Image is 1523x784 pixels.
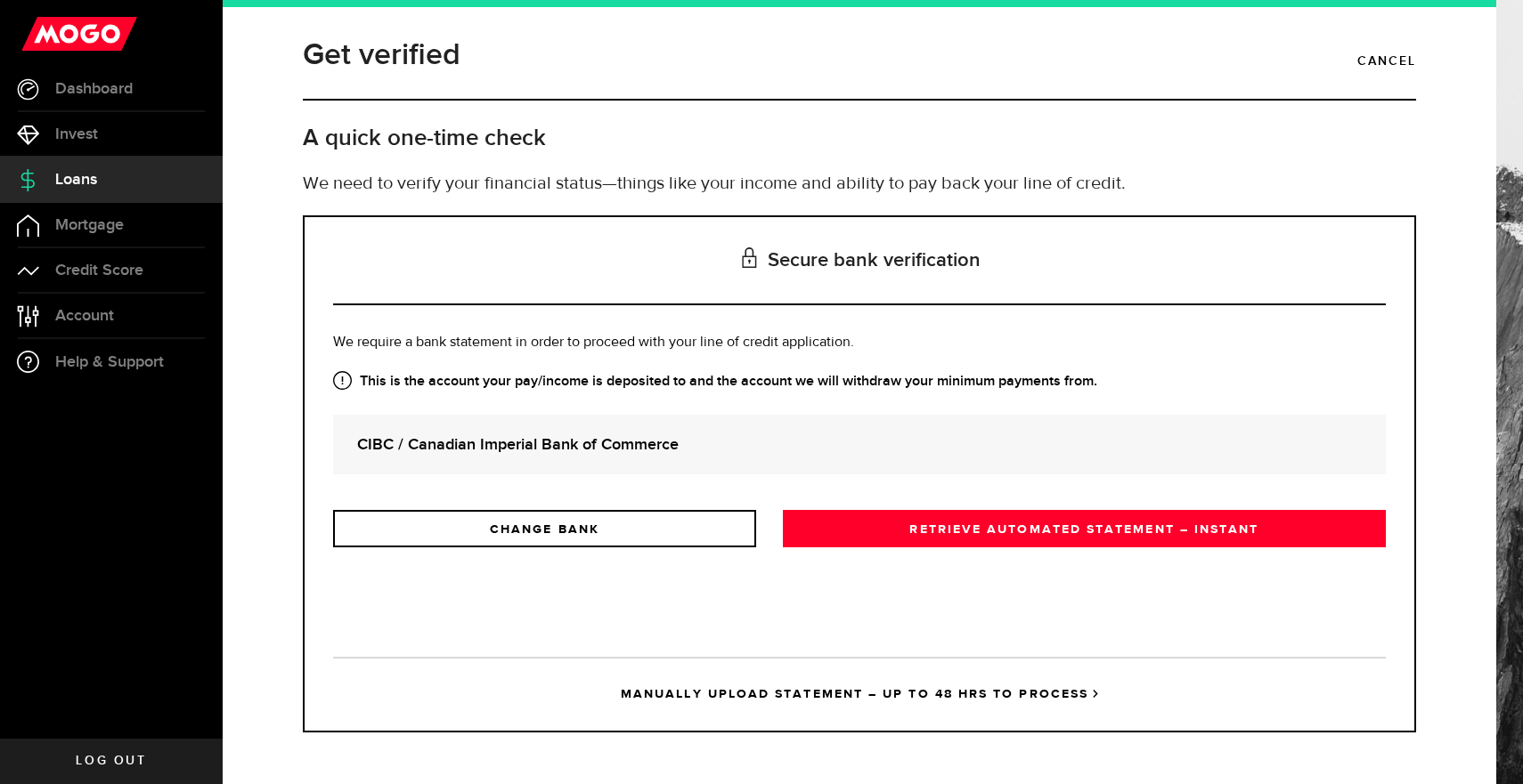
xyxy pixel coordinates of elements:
a: Cancel [1357,46,1416,77]
strong: This is the account your pay/income is deposited to and the account we will withdraw your minimum... [333,371,1386,392]
span: Dashboard [55,81,133,97]
h2: A quick one-time check [303,124,1416,153]
h3: Secure bank verification [333,217,1386,305]
span: Help & Support [55,354,164,370]
span: Invest [55,126,98,142]
span: Credit Score [55,263,143,279]
span: Log out [76,755,146,767]
span: Mortgage [55,217,124,233]
h1: Get verified [303,32,460,78]
span: Loans [55,172,97,188]
strong: CIBC / Canadian Imperial Bank of Commerce [357,432,1362,457]
p: We need to verify your financial status—things like your income and ability to pay back your line... [303,171,1416,198]
a: CHANGE BANK [333,510,756,547]
iframe: LiveChat chat widget [1448,709,1523,784]
span: We require a bank statement in order to proceed with your line of credit application. [333,335,854,350]
span: Account [55,308,114,324]
a: RETRIEVE AUTOMATED STATEMENT – INSTANT [783,510,1386,547]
